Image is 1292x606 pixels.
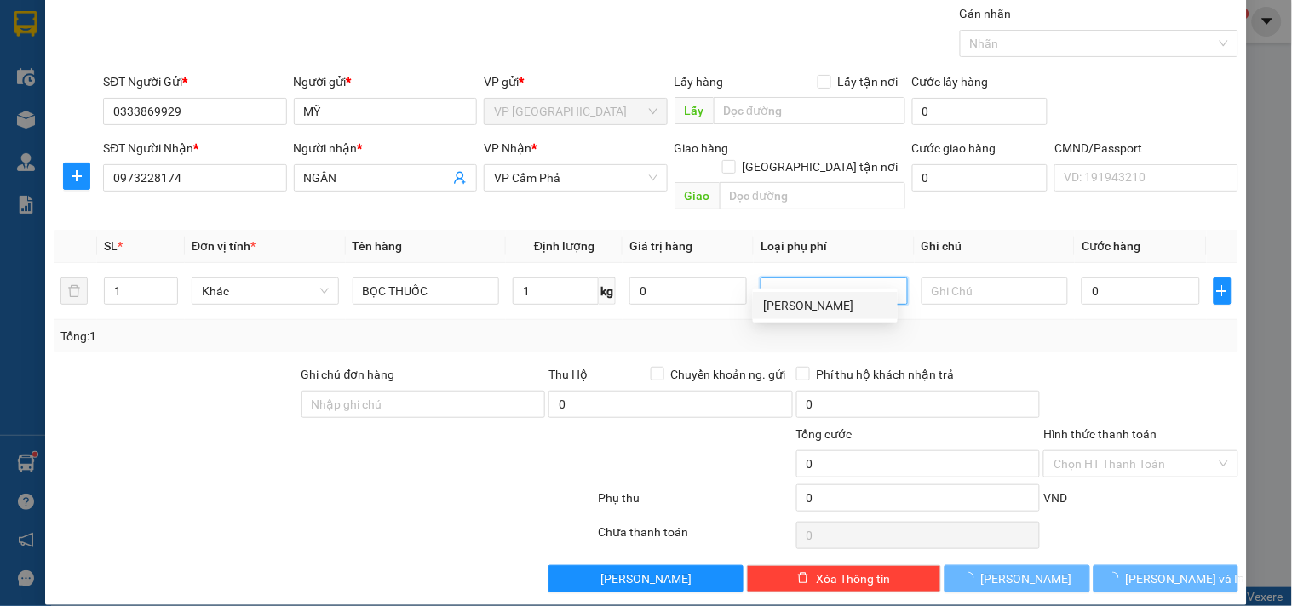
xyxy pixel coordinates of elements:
span: Chuyển khoản ng. gửi [664,365,793,384]
span: Lấy tận nơi [831,72,905,91]
input: Cước lấy hàng [912,98,1048,125]
span: [PERSON_NAME] [600,569,692,588]
span: VP Nhận [484,141,531,155]
div: Người nhận [294,139,477,157]
span: Tổng cước [796,427,853,441]
div: Chưa thanh toán [596,523,794,552]
span: plus [64,169,89,183]
span: Tên hàng [353,239,403,253]
span: [PERSON_NAME] [981,569,1072,588]
span: Phí thu hộ khách nhận trả [810,365,962,384]
th: Loại phụ phí [754,230,915,263]
label: Ghi chú đơn hàng [301,368,395,381]
div: Lưu kho [753,292,898,319]
th: Ghi chú [915,230,1076,263]
span: Giá trị hàng [629,239,692,253]
button: [PERSON_NAME] và In [1094,565,1238,592]
input: Dọc đường [720,182,905,209]
span: Thu Hộ [548,368,588,381]
button: delete [60,277,88,305]
span: Lấy [675,97,714,124]
span: Cước hàng [1082,239,1140,253]
label: Hình thức thanh toán [1043,427,1157,441]
button: plus [63,163,90,190]
label: Gán nhãn [960,7,1012,20]
span: VP Hà Đông [494,99,657,124]
div: CMND/Passport [1054,139,1237,157]
span: SL [104,239,118,253]
input: 0 [629,277,747,305]
div: Phụ thu [596,489,794,518]
span: [GEOGRAPHIC_DATA] tận nơi [736,157,905,176]
button: plus [1214,277,1232,305]
div: VP gửi [484,72,667,91]
span: Giao hàng [675,141,729,155]
span: loading [962,572,981,584]
button: [PERSON_NAME] [945,565,1089,592]
input: VD: Bàn, Ghế [353,277,500,305]
label: Cước lấy hàng [912,75,989,89]
span: user-add [453,171,467,185]
span: kg [599,277,616,305]
span: Lấy hàng [675,75,724,89]
span: plus [1214,284,1231,298]
div: Tổng: 1 [60,327,500,346]
span: VP Cẩm Phả [494,165,657,191]
input: Dọc đường [714,97,905,124]
input: Ghi chú đơn hàng [301,391,546,418]
div: SĐT Người Nhận [103,139,286,157]
span: Định lượng [534,239,594,253]
label: Cước giao hàng [912,141,996,155]
button: [PERSON_NAME] [548,565,743,592]
div: Người gửi [294,72,477,91]
span: Giao [675,182,720,209]
span: Đơn vị tính [192,239,256,253]
span: delete [797,572,809,586]
input: Ghi Chú [922,277,1069,305]
span: [PERSON_NAME] và In [1126,569,1245,588]
span: Khác [202,278,329,304]
span: loading [1107,572,1126,584]
div: [PERSON_NAME] [763,296,887,315]
div: SĐT Người Gửi [103,72,286,91]
button: deleteXóa Thông tin [747,565,941,592]
span: VND [1043,491,1067,505]
span: Xóa Thông tin [816,569,890,588]
input: Cước giao hàng [912,164,1048,192]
